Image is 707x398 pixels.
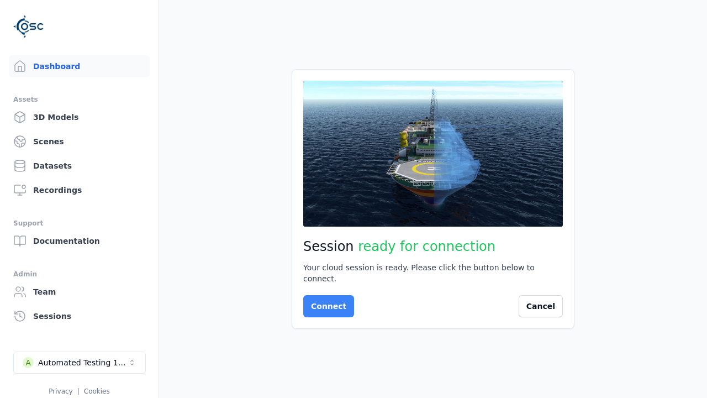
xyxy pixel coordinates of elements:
[13,352,146,374] button: Select a workspace
[9,55,150,77] a: Dashboard
[303,295,354,317] button: Connect
[23,357,34,368] div: A
[303,262,563,284] div: Your cloud session is ready. Please click the button below to connect.
[9,106,150,128] a: 3D Models
[9,230,150,252] a: Documentation
[49,387,72,395] a: Privacy
[9,130,150,153] a: Scenes
[303,238,563,255] h2: Session
[84,387,110,395] a: Cookies
[9,281,150,303] a: Team
[9,305,150,327] a: Sessions
[358,239,495,254] span: ready for connection
[9,155,150,177] a: Datasets
[13,93,145,106] div: Assets
[519,295,563,317] button: Cancel
[13,217,145,230] div: Support
[13,11,44,42] img: Logo
[77,387,80,395] span: |
[9,179,150,201] a: Recordings
[38,357,128,368] div: Automated Testing 1 - Playwright
[13,268,145,281] div: Admin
